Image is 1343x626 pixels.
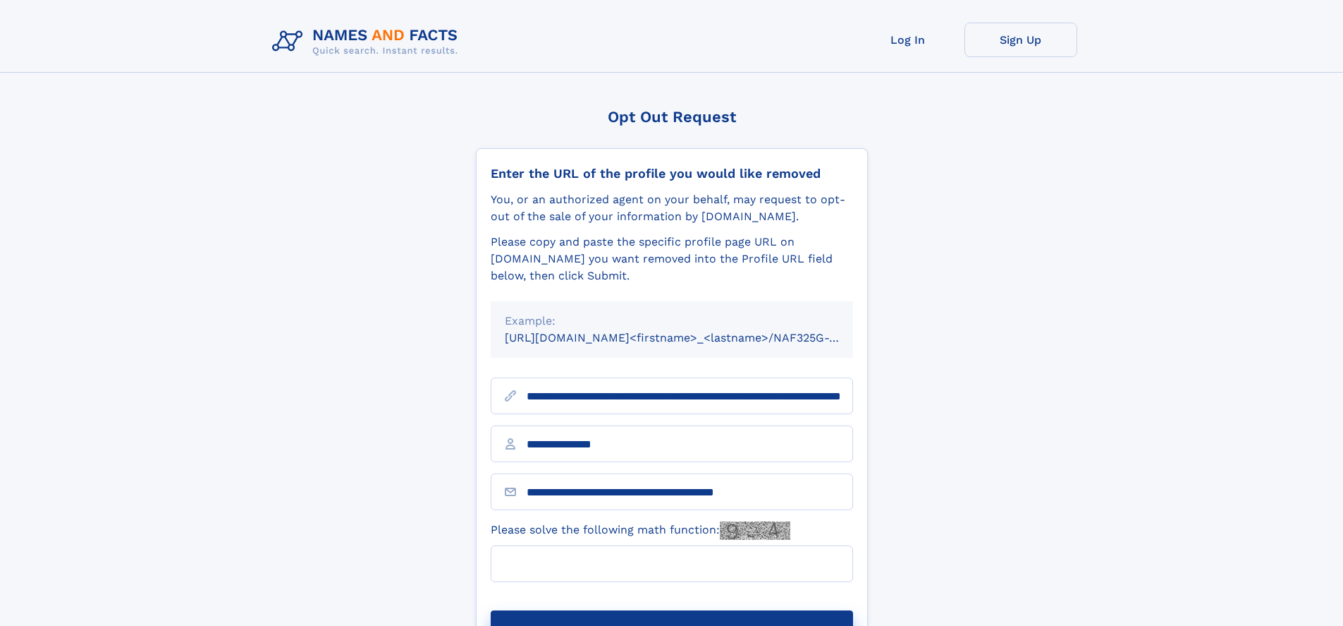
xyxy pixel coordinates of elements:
[491,191,853,225] div: You, or an authorized agent on your behalf, may request to opt-out of the sale of your informatio...
[266,23,470,61] img: Logo Names and Facts
[505,313,839,330] div: Example:
[852,23,964,57] a: Log In
[491,234,853,284] div: Please copy and paste the specific profile page URL on [DOMAIN_NAME] you want removed into the Pr...
[491,522,790,540] label: Please solve the following math function:
[505,331,880,344] small: [URL][DOMAIN_NAME]<firstname>_<lastname>/NAF325G-xxxxxxxx
[476,108,868,126] div: Opt Out Request
[491,166,853,181] div: Enter the URL of the profile you would like removed
[964,23,1077,57] a: Sign Up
